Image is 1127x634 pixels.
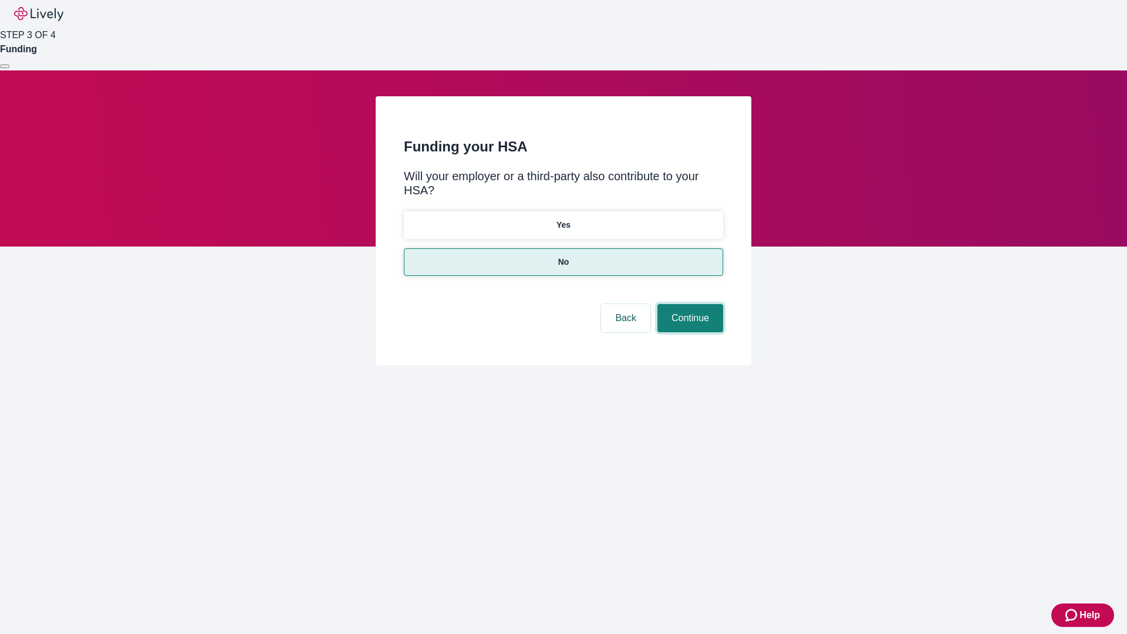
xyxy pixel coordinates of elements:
[1065,608,1079,622] svg: Zendesk support icon
[601,304,650,332] button: Back
[657,304,723,332] button: Continue
[1079,608,1100,622] span: Help
[404,169,723,197] div: Will your employer or a third-party also contribute to your HSA?
[1051,603,1114,627] button: Zendesk support iconHelp
[404,248,723,276] button: No
[404,211,723,239] button: Yes
[404,136,723,157] h2: Funding your HSA
[556,219,571,231] p: Yes
[558,256,569,268] p: No
[14,7,63,21] img: Lively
